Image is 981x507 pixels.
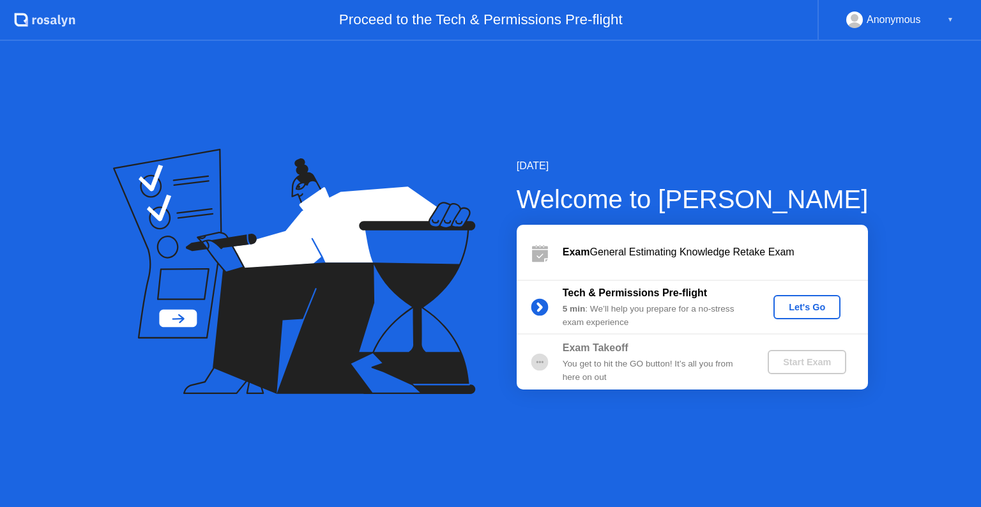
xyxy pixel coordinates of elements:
div: [DATE] [517,158,869,174]
div: ▼ [947,11,954,28]
b: 5 min [563,304,586,314]
div: : We’ll help you prepare for a no-stress exam experience [563,303,747,329]
button: Let's Go [773,295,840,319]
b: Exam [563,246,590,257]
div: Anonymous [867,11,921,28]
div: Let's Go [779,302,835,312]
div: Start Exam [773,357,841,367]
b: Exam Takeoff [563,342,628,353]
div: Welcome to [PERSON_NAME] [517,180,869,218]
b: Tech & Permissions Pre-flight [563,287,707,298]
button: Start Exam [768,350,846,374]
div: General Estimating Knowledge Retake Exam [563,245,868,260]
div: You get to hit the GO button! It’s all you from here on out [563,358,747,384]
